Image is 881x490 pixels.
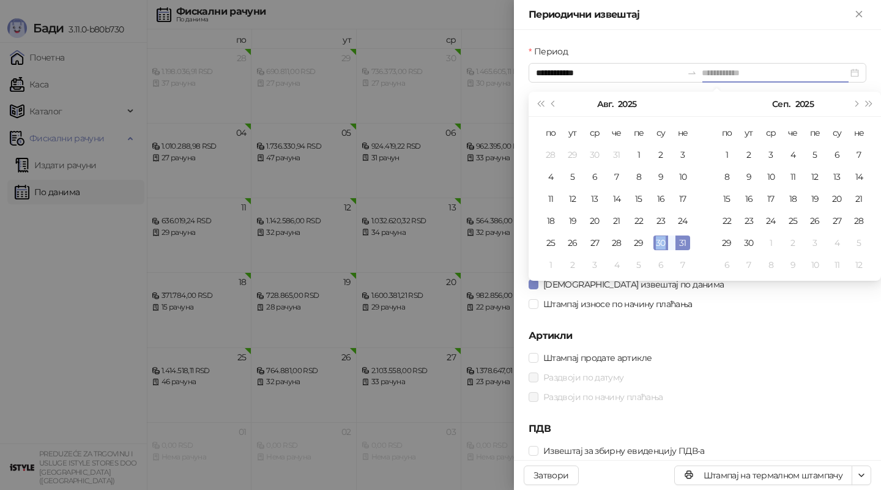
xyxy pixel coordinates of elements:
[795,92,814,116] button: Изабери годину
[562,188,584,210] td: 2025-08-12
[628,232,650,254] td: 2025-08-29
[650,122,672,144] th: су
[852,213,866,228] div: 28
[543,191,558,206] div: 11
[716,122,738,144] th: по
[562,210,584,232] td: 2025-08-19
[606,144,628,166] td: 2025-07-31
[786,213,800,228] div: 25
[738,122,760,144] th: ут
[786,147,800,162] div: 4
[584,122,606,144] th: ср
[524,466,579,485] button: Затвори
[738,232,760,254] td: 2025-09-30
[609,236,624,250] div: 28
[719,169,734,184] div: 8
[529,7,852,22] div: Периодични извештај
[863,92,876,116] button: Следећа година (Control + right)
[687,68,697,78] span: swap-right
[540,254,562,276] td: 2025-09-01
[653,213,668,228] div: 23
[719,236,734,250] div: 29
[764,147,778,162] div: 3
[631,258,646,272] div: 5
[772,92,790,116] button: Изабери месец
[719,258,734,272] div: 6
[650,144,672,166] td: 2025-08-02
[609,169,624,184] div: 7
[587,236,602,250] div: 27
[538,351,656,365] span: Штампај продате артикле
[631,147,646,162] div: 1
[533,92,547,116] button: Претходна година (Control + left)
[782,144,804,166] td: 2025-09-04
[672,188,694,210] td: 2025-08-17
[562,232,584,254] td: 2025-08-26
[562,144,584,166] td: 2025-07-29
[830,213,844,228] div: 27
[609,258,624,272] div: 4
[653,236,668,250] div: 30
[587,213,602,228] div: 20
[760,188,782,210] td: 2025-09-17
[808,258,822,272] div: 10
[738,188,760,210] td: 2025-09-16
[618,92,636,116] button: Изабери годину
[565,147,580,162] div: 29
[804,122,826,144] th: пе
[675,258,690,272] div: 7
[764,213,778,228] div: 24
[830,169,844,184] div: 13
[540,122,562,144] th: по
[716,166,738,188] td: 2025-09-08
[587,147,602,162] div: 30
[719,191,734,206] div: 15
[628,122,650,144] th: пе
[848,144,870,166] td: 2025-09-07
[738,210,760,232] td: 2025-09-23
[565,191,580,206] div: 12
[852,236,866,250] div: 5
[804,254,826,276] td: 2025-10-10
[628,188,650,210] td: 2025-08-15
[852,147,866,162] div: 7
[631,191,646,206] div: 15
[540,144,562,166] td: 2025-07-28
[538,390,667,404] span: Раздвоји по начину плаћања
[808,169,822,184] div: 12
[587,169,602,184] div: 6
[562,122,584,144] th: ут
[562,166,584,188] td: 2025-08-05
[609,213,624,228] div: 21
[848,232,870,254] td: 2025-10-05
[782,210,804,232] td: 2025-09-25
[628,254,650,276] td: 2025-09-05
[538,297,697,311] span: Штампај износе по начину плаћања
[716,144,738,166] td: 2025-09-01
[742,236,756,250] div: 30
[848,188,870,210] td: 2025-09-21
[650,210,672,232] td: 2025-08-23
[786,258,800,272] div: 9
[631,169,646,184] div: 8
[565,169,580,184] div: 5
[808,147,822,162] div: 5
[830,191,844,206] div: 20
[848,166,870,188] td: 2025-09-14
[716,254,738,276] td: 2025-10-06
[628,210,650,232] td: 2025-08-22
[584,232,606,254] td: 2025-08-27
[675,236,690,250] div: 31
[672,122,694,144] th: не
[529,45,575,58] label: Период
[782,188,804,210] td: 2025-09-18
[538,444,710,458] span: Извештај за збирну евиденцију ПДВ-а
[826,232,848,254] td: 2025-10-04
[826,166,848,188] td: 2025-09-13
[742,169,756,184] div: 9
[852,258,866,272] div: 12
[540,188,562,210] td: 2025-08-11
[760,166,782,188] td: 2025-09-10
[538,278,729,291] span: [DEMOGRAPHIC_DATA] извештај по данима
[782,122,804,144] th: че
